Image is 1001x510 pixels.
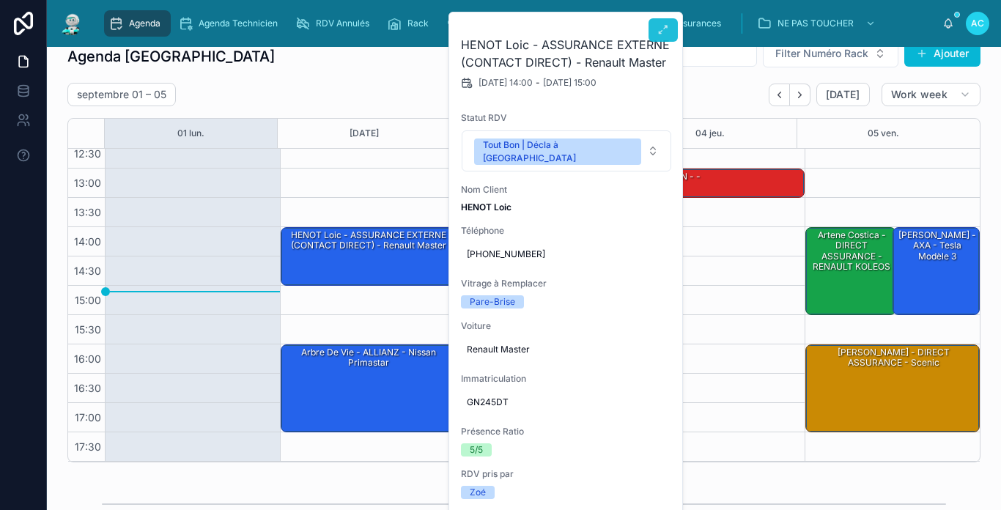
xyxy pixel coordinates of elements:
a: NE PAS TOUCHER [753,10,883,37]
button: Select Button [462,130,671,171]
span: Agenda Technicien [199,18,278,29]
div: scrollable content [97,7,942,40]
button: [DATE] [816,83,870,106]
button: Next [790,84,810,106]
div: [PERSON_NAME] - DIRECT ASSURANCE - Scenic [808,346,978,370]
span: [DATE] 15:00 [543,77,596,89]
div: Tout Bon | Décla à [GEOGRAPHIC_DATA] [483,138,632,165]
span: NE PAS TOUCHER [777,18,854,29]
div: artene costica - DIRECT ASSURANCE - RENAULT KOLEOS [808,229,895,274]
div: 5/5 [470,443,483,457]
h2: HENOT Loic - ASSURANCE EXTERNE (CONTACT DIRECT) - Renault Master [461,36,672,71]
div: Arbre de vie - ALLIANZ - Nissan primastar [281,345,454,432]
span: AC [971,18,984,29]
a: Dossiers Non Envoyés [517,10,645,37]
span: 15:00 [71,294,105,306]
span: 12:30 [70,147,105,160]
span: RDV Annulés [316,18,369,29]
span: 14:00 [70,235,105,248]
span: 17:30 [71,440,105,453]
strong: HENOT Loic [461,202,511,212]
div: HENOT Loic - ASSURANCE EXTERNE (CONTACT DIRECT) - Renault Master [281,228,454,285]
button: Ajouter [904,40,980,67]
span: GN245DT [467,396,666,408]
span: Immatriculation [461,373,672,385]
span: - [536,77,540,89]
span: Rack [407,18,429,29]
div: [PERSON_NAME] - AXA - Tesla modèle 3 [893,228,979,314]
span: 14:30 [70,265,105,277]
span: [PHONE_NUMBER] [467,248,666,260]
div: [PERSON_NAME] - AXA - Tesla modèle 3 [895,229,978,263]
div: [PERSON_NAME] - DIRECT ASSURANCE - Scenic [806,345,979,432]
a: RDV Annulés [291,10,380,37]
span: 15:30 [71,323,105,336]
a: Rack [383,10,439,37]
div: HENOT Loic - ASSURANCE EXTERNE (CONTACT DIRECT) - Renault Master [284,229,454,253]
a: Agenda [104,10,171,37]
span: Voiture [461,320,672,332]
span: Téléphone [461,225,672,237]
a: Agenda Technicien [174,10,288,37]
button: Work week [882,83,980,106]
span: Statut RDV [461,112,672,124]
button: [DATE] [350,119,379,148]
div: 🕒 RÉUNION - - [631,169,804,197]
h2: septembre 01 – 05 [77,87,166,102]
span: 13:00 [70,177,105,189]
div: artene costica - DIRECT ASSURANCE - RENAULT KOLEOS [806,228,895,314]
span: 13:30 [70,206,105,218]
button: 01 lun. [177,119,204,148]
div: Pare-Brise [470,295,515,308]
h1: Agenda [GEOGRAPHIC_DATA] [67,46,275,67]
a: Cadeaux [442,10,514,37]
button: 05 ven. [868,119,899,148]
button: Select Button [763,40,898,67]
button: Back [769,84,790,106]
div: Zoé [470,486,486,499]
span: Assurances [673,18,721,29]
span: RDV pris par [461,468,672,480]
span: 17:00 [71,411,105,424]
span: Renault Master [467,344,666,355]
img: App logo [59,12,85,35]
span: [DATE] [826,88,860,101]
span: Vitrage à Remplacer [461,278,672,289]
span: Work week [891,88,948,101]
span: 16:00 [70,352,105,365]
span: [DATE] 14:00 [479,77,533,89]
span: Présence Ratio [461,426,672,437]
span: Nom Client [461,184,672,196]
button: 04 jeu. [695,119,725,148]
span: Filter Numéro Rack [775,46,868,61]
span: 16:30 [70,382,105,394]
span: Agenda [129,18,160,29]
div: Arbre de vie - ALLIANZ - Nissan primastar [284,346,454,370]
a: Assurances [648,10,731,37]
